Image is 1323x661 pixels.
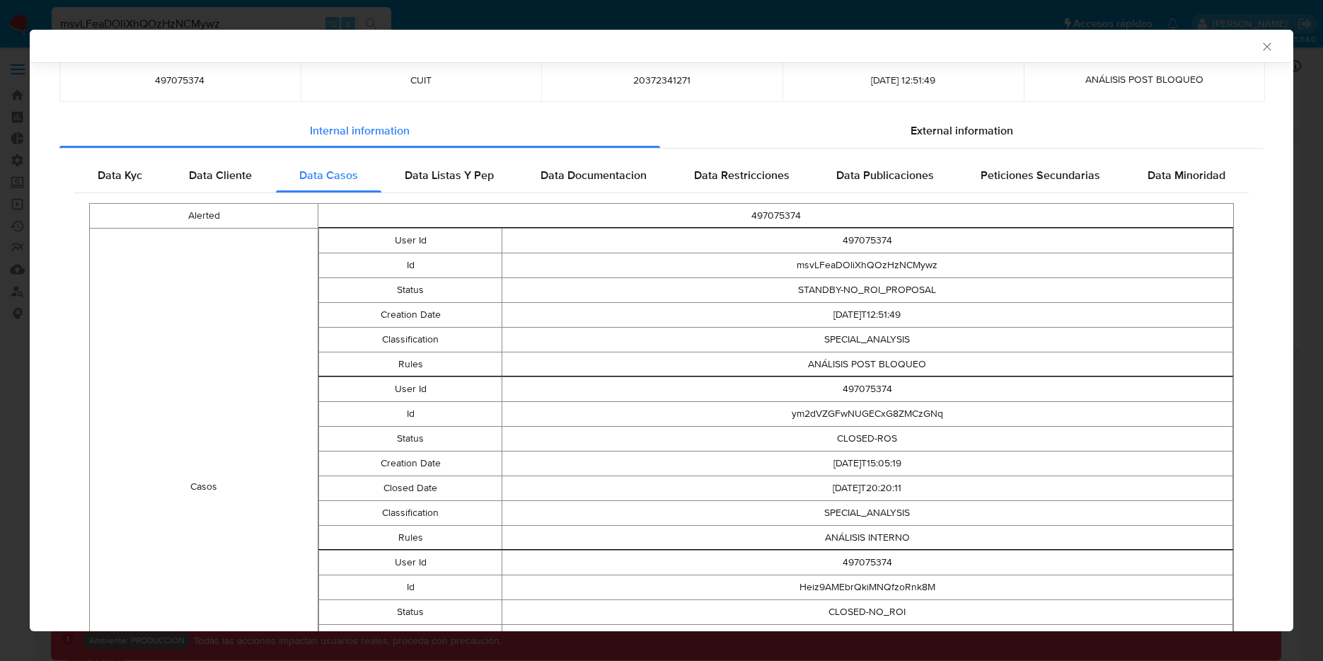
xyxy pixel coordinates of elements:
[318,204,1234,229] td: 497075374
[319,352,502,377] td: Rules
[319,377,502,402] td: User Id
[319,253,502,278] td: Id
[1260,40,1273,52] button: Cerrar ventana
[1148,167,1225,183] span: Data Minoridad
[502,476,1232,501] td: [DATE]T20:20:11
[319,575,502,600] td: Id
[502,328,1232,352] td: SPECIAL_ANALYSIS
[502,625,1232,650] td: [DATE]T13:47:31
[799,74,1007,86] span: [DATE] 12:51:49
[319,600,502,625] td: Status
[319,501,502,526] td: Classification
[319,427,502,452] td: Status
[319,278,502,303] td: Status
[90,204,318,229] td: Alerted
[502,377,1232,402] td: 497075374
[319,229,502,253] td: User Id
[76,74,284,86] span: 497075374
[310,122,410,139] span: Internal information
[189,167,252,183] span: Data Cliente
[502,427,1232,452] td: CLOSED-ROS
[981,167,1100,183] span: Peticiones Secundarias
[30,30,1293,631] div: closure-recommendation-modal
[502,253,1232,278] td: msvLFeaDOliXhQOzHzNCMywz
[1085,72,1203,86] span: ANÁLISIS POST BLOQUEO
[98,167,142,183] span: Data Kyc
[502,600,1232,625] td: CLOSED-NO_ROI
[319,476,502,501] td: Closed Date
[319,303,502,328] td: Creation Date
[502,501,1232,526] td: SPECIAL_ANALYSIS
[502,229,1232,253] td: 497075374
[319,402,502,427] td: Id
[319,328,502,352] td: Classification
[558,74,766,86] span: 20372341271
[502,303,1232,328] td: [DATE]T12:51:49
[502,352,1232,377] td: ANÁLISIS POST BLOQUEO
[541,167,647,183] span: Data Documentacion
[502,526,1232,551] td: ANÁLISIS INTERNO
[911,122,1013,139] span: External information
[836,167,934,183] span: Data Publicaciones
[319,452,502,476] td: Creation Date
[318,74,525,86] span: CUIT
[319,625,502,650] td: Creation Date
[694,167,790,183] span: Data Restricciones
[319,526,502,551] td: Rules
[299,167,358,183] span: Data Casos
[502,575,1232,600] td: Heiz9AMEbrQkiMNQfzoRnk8M
[74,159,1249,192] div: Detailed internal info
[59,114,1264,148] div: Detailed info
[502,551,1232,575] td: 497075374
[502,402,1232,427] td: ym2dVZGFwNUGECxG8ZMCzGNq
[502,278,1232,303] td: STANDBY-NO_ROI_PROPOSAL
[502,452,1232,476] td: [DATE]T15:05:19
[405,167,494,183] span: Data Listas Y Pep
[319,551,502,575] td: User Id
